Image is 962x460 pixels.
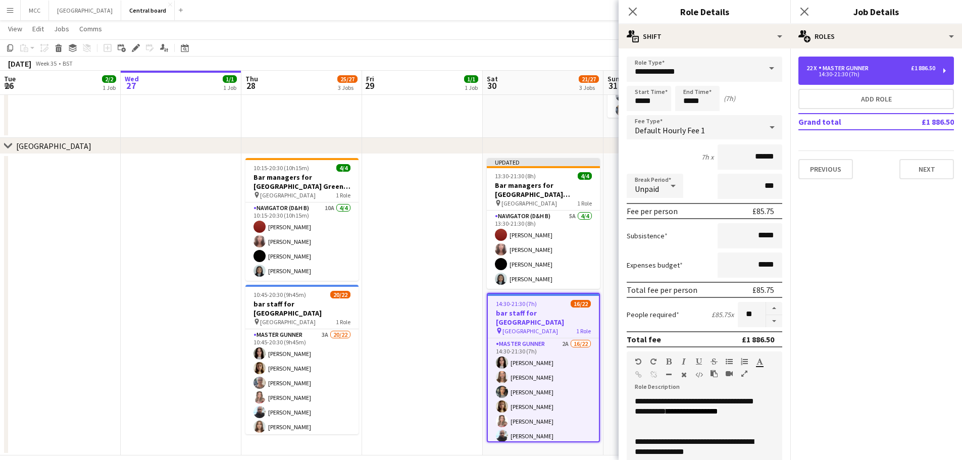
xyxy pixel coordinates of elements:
span: Default Hourly Fee 1 [635,125,705,135]
button: Bold [665,357,672,366]
span: Fri [366,74,374,83]
div: BST [63,60,73,67]
span: Sat [487,74,498,83]
span: Tue [4,74,16,83]
button: Increase [766,302,782,315]
h3: Job Details [790,5,962,18]
button: Previous [798,159,853,179]
button: Add role [798,89,954,109]
div: [GEOGRAPHIC_DATA] [16,141,91,151]
span: View [8,24,22,33]
div: £85.75 [752,285,774,295]
span: 10:15-20:30 (10h15m) [254,164,309,172]
span: Sun [607,74,620,83]
div: Roles [790,24,962,48]
span: Week 35 [33,60,59,67]
span: 10:45-20:30 (9h45m) [254,291,306,298]
span: 30 [485,80,498,91]
span: 21/27 [579,75,599,83]
h3: bar staff for [GEOGRAPHIC_DATA] [488,309,599,327]
div: Shift [619,24,790,48]
button: Clear Formatting [680,371,687,379]
div: Total fee per person [627,285,697,295]
span: 27 [123,80,139,91]
td: £1 886.50 [890,114,954,130]
div: 1 Job [103,84,116,91]
span: Comms [79,24,102,33]
button: Central board [121,1,175,20]
div: [DATE] [8,59,31,69]
span: 4/4 [578,172,592,180]
button: Ordered List [741,357,748,366]
h3: Role Details [619,5,790,18]
div: 3 Jobs [338,84,357,91]
span: 1/1 [223,75,237,83]
button: Text Color [756,357,763,366]
span: 1 Role [336,318,350,326]
a: Jobs [50,22,73,35]
div: Updated [487,158,600,166]
span: 1 Role [577,199,592,207]
div: 22 x [806,65,819,72]
span: 20/22 [330,291,350,298]
button: Unordered List [726,357,733,366]
div: (7h) [724,94,735,103]
span: 1 Role [576,327,591,335]
td: Grand total [798,114,890,130]
div: £85.75 x [712,310,734,319]
span: [GEOGRAPHIC_DATA] [502,327,558,335]
h3: Bar managers for [GEOGRAPHIC_DATA] Green King Day [245,173,359,191]
span: Wed [125,74,139,83]
span: [GEOGRAPHIC_DATA] [260,191,316,199]
div: £85.75 [752,206,774,216]
app-job-card: 10:15-20:30 (10h15m)4/4Bar managers for [GEOGRAPHIC_DATA] Green King Day [GEOGRAPHIC_DATA]1 RoleN... [245,158,359,281]
div: Total fee [627,334,661,344]
label: Expenses budget [627,261,683,270]
span: Edit [32,24,44,33]
button: Insert video [726,370,733,378]
a: View [4,22,26,35]
div: Master Gunner [819,65,873,72]
span: 1 Role [336,191,350,199]
div: 7h x [701,152,714,162]
span: 14:30-21:30 (7h) [496,300,537,308]
button: Horizontal Line [665,371,672,379]
button: Underline [695,357,702,366]
button: Undo [635,357,642,366]
div: 1 Job [465,84,478,91]
span: 28 [244,80,258,91]
span: 4/4 [336,164,350,172]
button: Redo [650,357,657,366]
a: Edit [28,22,48,35]
button: [GEOGRAPHIC_DATA] [49,1,121,20]
div: £1 886.50 [742,334,774,344]
app-job-card: Updated13:30-21:30 (8h)4/4Bar managers for [GEOGRAPHIC_DATA] [PERSON_NAME] [GEOGRAPHIC_DATA]1 Rol... [487,158,600,289]
span: Thu [245,74,258,83]
span: 25/27 [337,75,358,83]
button: Paste as plain text [711,370,718,378]
span: [GEOGRAPHIC_DATA] [501,199,557,207]
span: 1/1 [464,75,478,83]
button: Italic [680,357,687,366]
span: 26 [3,80,16,91]
span: 31 [606,80,620,91]
span: [GEOGRAPHIC_DATA] [260,318,316,326]
app-job-card: 10:45-20:30 (9h45m)20/22bar staff for [GEOGRAPHIC_DATA] [GEOGRAPHIC_DATA]1 RoleMaster Gunner3A20/... [245,285,359,434]
div: 14:30-21:30 (7h) [806,72,935,77]
app-job-card: 14:30-21:30 (7h)16/22bar staff for [GEOGRAPHIC_DATA] [GEOGRAPHIC_DATA]1 RoleMaster Gunner2A16/221... [487,293,600,442]
span: 2/2 [102,75,116,83]
a: Comms [75,22,106,35]
button: Fullscreen [741,370,748,378]
span: 29 [365,80,374,91]
button: Decrease [766,315,782,328]
span: 16/22 [571,300,591,308]
div: Fee per person [627,206,678,216]
button: HTML Code [695,371,702,379]
app-card-role: Navigator (D&H B)5A4/413:30-21:30 (8h)[PERSON_NAME][PERSON_NAME][PERSON_NAME][PERSON_NAME] [487,211,600,289]
button: Strikethrough [711,357,718,366]
label: Subsistence [627,231,668,240]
